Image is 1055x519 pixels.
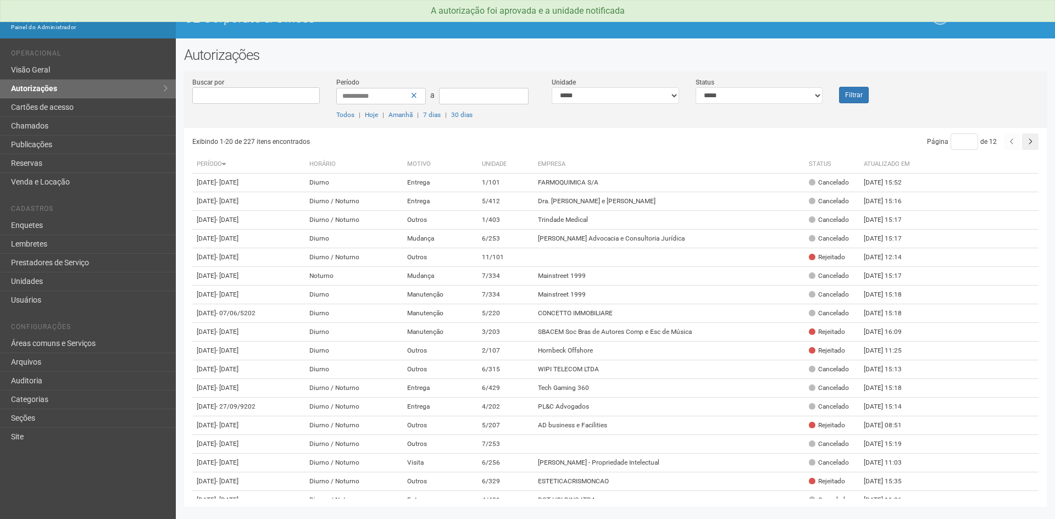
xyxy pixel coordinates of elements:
[216,272,238,280] span: - [DATE]
[477,416,534,435] td: 5/207
[216,328,238,336] span: - [DATE]
[534,174,804,192] td: FARMOQUIMICA S/A
[192,155,305,174] th: Período
[192,192,305,211] td: [DATE]
[192,491,305,510] td: [DATE]
[11,49,168,61] li: Operacional
[477,379,534,398] td: 6/429
[192,248,305,267] td: [DATE]
[696,77,714,87] label: Status
[423,111,441,119] a: 7 dias
[859,342,920,360] td: [DATE] 11:25
[403,323,477,342] td: Manutenção
[305,267,403,286] td: Noturno
[534,491,804,510] td: DGT HOLDING LTDA
[859,267,920,286] td: [DATE] 15:17
[403,472,477,491] td: Outros
[534,304,804,323] td: CONCETTO IMMOBILIARE
[11,23,168,32] div: Painel do Administrador
[809,253,845,262] div: Rejeitado
[859,398,920,416] td: [DATE] 15:14
[305,174,403,192] td: Diurno
[477,286,534,304] td: 7/334
[859,454,920,472] td: [DATE] 11:03
[417,111,419,119] span: |
[477,454,534,472] td: 6/256
[809,402,849,411] div: Cancelado
[184,47,1047,63] h2: Autorizações
[403,416,477,435] td: Outros
[809,215,849,225] div: Cancelado
[809,327,845,337] div: Rejeitado
[859,192,920,211] td: [DATE] 15:16
[216,421,238,429] span: - [DATE]
[477,435,534,454] td: 7/253
[927,138,997,146] span: Página de 12
[305,398,403,416] td: Diurno / Noturno
[403,379,477,398] td: Entrega
[859,472,920,491] td: [DATE] 15:35
[216,178,238,186] span: - [DATE]
[534,379,804,398] td: Tech Gaming 360
[839,87,869,103] button: Filtrar
[809,439,849,449] div: Cancelado
[809,234,849,243] div: Cancelado
[477,230,534,248] td: 6/253
[859,211,920,230] td: [DATE] 15:17
[804,155,859,174] th: Status
[534,472,804,491] td: ESTETICACRISMONCAO
[534,342,804,360] td: Hornbeck Offshore
[534,416,804,435] td: AD business e Facilities
[305,155,403,174] th: Horário
[192,416,305,435] td: [DATE]
[552,77,576,87] label: Unidade
[336,111,354,119] a: Todos
[477,360,534,379] td: 6/315
[809,477,845,486] div: Rejeitado
[809,178,849,187] div: Cancelado
[809,197,849,206] div: Cancelado
[192,267,305,286] td: [DATE]
[403,398,477,416] td: Entrega
[403,267,477,286] td: Mudança
[403,174,477,192] td: Entrega
[534,267,804,286] td: Mainstreet 1999
[305,211,403,230] td: Diurno / Noturno
[305,454,403,472] td: Diurno / Noturno
[359,111,360,119] span: |
[859,360,920,379] td: [DATE] 15:13
[477,267,534,286] td: 7/334
[192,360,305,379] td: [DATE]
[809,458,849,467] div: Cancelado
[216,496,238,504] span: - [DATE]
[403,342,477,360] td: Outros
[365,111,378,119] a: Hoje
[388,111,413,119] a: Amanhã
[216,235,238,242] span: - [DATE]
[184,11,607,25] h1: O2 Corporate & Offices
[809,365,849,374] div: Cancelado
[382,111,384,119] span: |
[216,309,256,317] span: - 07/06/5202
[403,155,477,174] th: Motivo
[534,286,804,304] td: Mainstreet 1999
[192,472,305,491] td: [DATE]
[445,111,447,119] span: |
[534,323,804,342] td: SBACEM Soc Bras de Autores Comp e Esc de Música
[305,491,403,510] td: Diurno / Noturno
[477,491,534,510] td: 4/401
[305,230,403,248] td: Diurno
[305,360,403,379] td: Diurno
[534,230,804,248] td: [PERSON_NAME] Advocacia e Consultoria Jurídica
[859,435,920,454] td: [DATE] 15:19
[809,271,849,281] div: Cancelado
[859,304,920,323] td: [DATE] 15:18
[809,346,845,355] div: Rejeitado
[534,398,804,416] td: PL&C Advogados
[305,304,403,323] td: Diurno
[859,286,920,304] td: [DATE] 15:18
[859,379,920,398] td: [DATE] 15:18
[305,472,403,491] td: Diurno / Noturno
[305,323,403,342] td: Diurno
[403,230,477,248] td: Mudança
